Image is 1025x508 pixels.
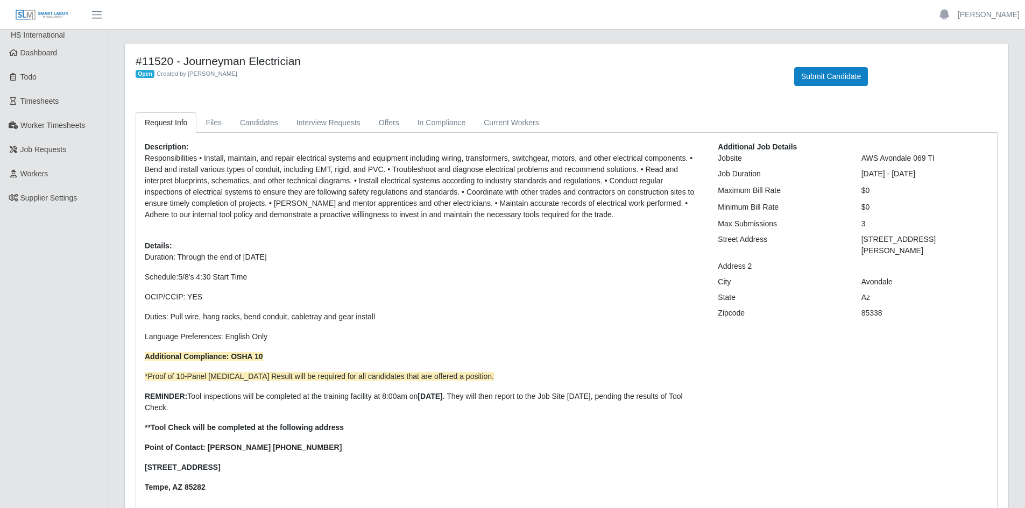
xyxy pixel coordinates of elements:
[11,31,65,39] span: HS International
[853,234,996,256] div: [STREET_ADDRESS][PERSON_NAME]
[853,276,996,288] div: Avondale
[145,241,172,250] b: Details:
[136,112,196,133] a: Request Info
[710,202,853,213] div: Minimum Bill Rate
[178,273,247,281] span: 5/8's 4:30 Start Time
[145,271,702,283] p: Schedule:
[136,70,154,78] span: Open
[15,9,69,21] img: SLM Logo
[710,218,853,230] div: Max Submissions
[710,153,853,164] div: Jobsite
[145,463,221,471] strong: [STREET_ADDRESS]
[710,292,853,303] div: State
[231,112,287,133] a: Candidates
[145,423,344,432] strong: **Tool Check will be completed at the following address
[20,97,59,105] span: Timesheets
[145,391,702,413] p: Tool inspections will be completed at the training facility at 8:00am on . They will then report ...
[175,312,375,321] span: ull wire, hang racks, bend conduit, cabletray and gear install
[418,392,442,400] strong: [DATE]
[145,153,702,220] p: Responsibilities • Install, maintain, and repair electrical systems and equipment including wirin...
[157,70,237,77] span: Created by [PERSON_NAME]
[145,291,702,303] p: OCIP/CCIP: YES
[710,168,853,180] div: Job Duration
[145,331,702,342] p: Language Preferences: English Only
[145,443,342,452] strong: Point of Contact: [PERSON_NAME] [PHONE_NUMBER]
[145,142,189,151] b: Description:
[145,252,702,263] p: Duration: Through the end of [DATE]
[853,168,996,180] div: [DATE] - [DATE]
[20,48,58,57] span: Dashboard
[794,67,868,86] button: Submit Candidate
[20,145,67,154] span: Job Requests
[20,73,37,81] span: Todo
[287,112,370,133] a: Interview Requests
[145,352,263,361] strong: Additional Compliance: OSHA 10
[145,311,702,323] p: Duties: P
[408,112,475,133] a: In Compliance
[718,142,797,151] b: Additional Job Details
[958,9,1020,20] a: [PERSON_NAME]
[710,307,853,319] div: Zipcode
[145,372,494,381] span: *Proof of 10-Panel [MEDICAL_DATA] Result will be required for all candidates that are offered a p...
[710,261,853,272] div: Address 2
[196,112,231,133] a: Files
[145,392,187,400] strong: REMINDER:
[136,54,778,68] h4: #11520 - Journeyman Electrician
[853,185,996,196] div: $0
[370,112,408,133] a: Offers
[145,483,206,491] strong: Tempe, AZ 85282
[853,202,996,213] div: $0
[710,185,853,196] div: Maximum Bill Rate
[20,121,85,130] span: Worker Timesheets
[20,169,48,178] span: Workers
[20,194,77,202] span: Supplier Settings
[853,153,996,164] div: AWS Avondale 069 TI
[853,307,996,319] div: 85338
[853,218,996,230] div: 3
[710,276,853,288] div: City
[475,112,548,133] a: Current Workers
[853,292,996,303] div: Az
[710,234,853,256] div: Street Address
